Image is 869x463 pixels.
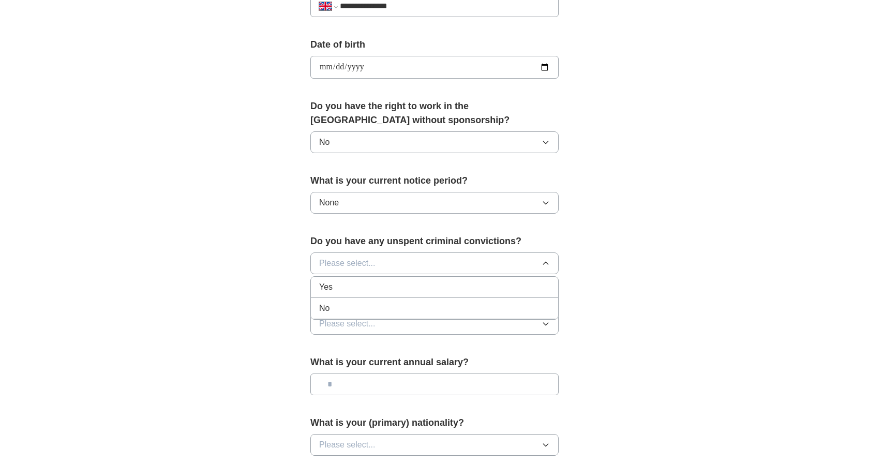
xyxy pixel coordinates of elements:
[319,281,333,293] span: Yes
[310,131,559,153] button: No
[310,416,559,430] label: What is your (primary) nationality?
[319,136,329,148] span: No
[319,257,376,270] span: Please select...
[310,38,559,52] label: Date of birth
[319,302,329,315] span: No
[310,234,559,248] label: Do you have any unspent criminal convictions?
[310,99,559,127] label: Do you have the right to work in the [GEOGRAPHIC_DATA] without sponsorship?
[319,197,339,209] span: None
[319,318,376,330] span: Please select...
[310,174,559,188] label: What is your current notice period?
[310,313,559,335] button: Please select...
[310,192,559,214] button: None
[310,434,559,456] button: Please select...
[310,252,559,274] button: Please select...
[319,439,376,451] span: Please select...
[310,355,559,369] label: What is your current annual salary?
